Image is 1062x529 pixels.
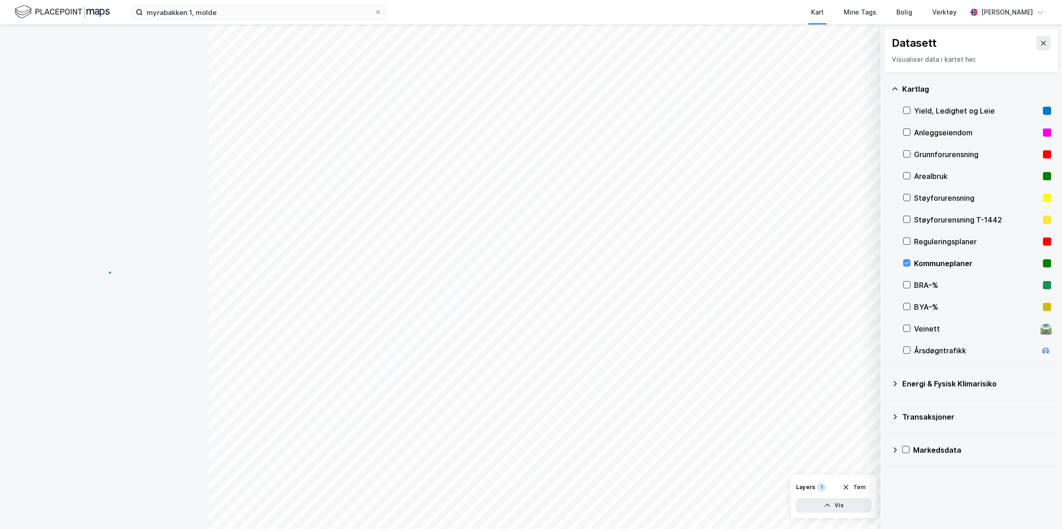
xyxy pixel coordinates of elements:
[811,7,824,18] div: Kart
[914,302,1039,312] div: BYA–%
[844,7,876,18] div: Mine Tags
[913,445,1051,455] div: Markedsdata
[914,127,1039,138] div: Anleggseiendom
[817,483,826,492] div: 1
[914,258,1039,269] div: Kommuneplaner
[902,411,1051,422] div: Transaksjoner
[914,345,1037,356] div: Årsdøgntrafikk
[15,4,110,20] img: logo.f888ab2527a4732fd821a326f86c7f29.svg
[914,323,1037,334] div: Veinett
[902,378,1051,389] div: Energi & Fysisk Klimarisiko
[1017,485,1062,529] div: Kontrollprogram for chat
[892,54,1051,65] div: Visualiser data i kartet her.
[1040,323,1052,335] div: 🛣️
[914,214,1039,225] div: Støyforurensning T-1442
[914,280,1039,291] div: BRA–%
[914,149,1039,160] div: Grunnforurensning
[796,484,815,491] div: Layers
[896,7,912,18] div: Bolig
[143,5,374,19] input: Søk på adresse, matrikkel, gårdeiere, leietakere eller personer
[902,84,1051,94] div: Kartlag
[1017,485,1062,529] iframe: Chat Widget
[796,498,871,513] button: Vis
[914,236,1039,247] div: Reguleringsplaner
[914,171,1039,182] div: Arealbruk
[97,264,112,279] img: spinner.a6d8c91a73a9ac5275cf975e30b51cfb.svg
[932,7,957,18] div: Verktøy
[836,480,871,494] button: Tøm
[914,105,1039,116] div: Yield, Ledighet og Leie
[981,7,1033,18] div: [PERSON_NAME]
[892,36,937,50] div: Datasett
[914,193,1039,203] div: Støyforurensning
